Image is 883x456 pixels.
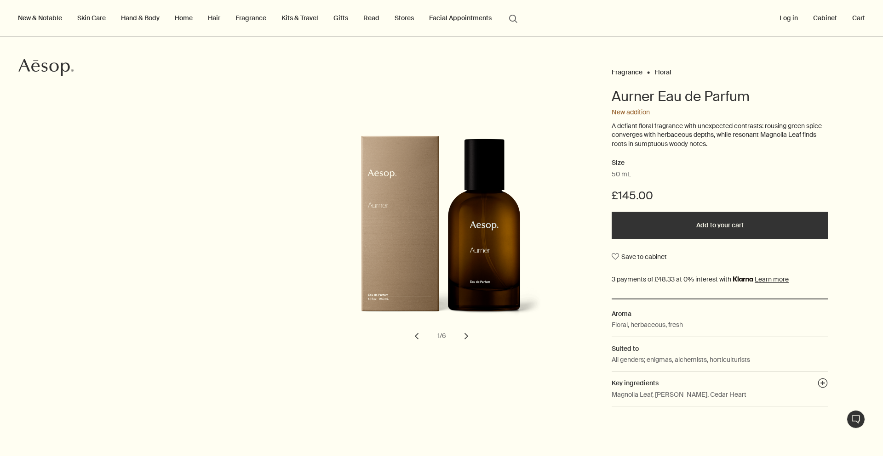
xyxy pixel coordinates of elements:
[75,12,108,24] a: Skin Care
[612,87,828,106] h1: Aurner Eau de Parfum
[818,378,828,391] button: Key ingredients
[505,9,522,27] button: Open search
[234,12,268,24] a: Fragrance
[16,12,64,24] button: New & Notable
[612,188,653,203] span: £145.00
[612,68,642,72] a: Fragrance
[18,58,74,77] svg: Aesop
[612,122,828,149] p: A defiant floral fragrance with unexpected contrasts: rousing green spice converges with herbaceo...
[393,12,416,24] button: Stores
[612,355,750,365] p: All genders; enigmas, alchemists, horticulturists
[612,343,828,354] h2: Suited to
[456,326,476,346] button: next slide
[612,389,746,400] p: Magnolia Leaf, [PERSON_NAME], Cedar Heart
[612,212,828,239] button: Add to your cart - £145.00
[332,12,350,24] a: Gifts
[612,248,667,265] button: Save to cabinet
[280,12,320,24] a: Kits & Travel
[119,12,161,24] a: Hand & Body
[427,12,493,24] a: Facial Appointments
[206,12,222,24] a: Hair
[612,320,683,330] p: Floral, herbaceous, fresh
[294,133,589,346] div: Aurner Eau de Parfum
[612,309,828,319] h2: Aroma
[353,135,556,332] img: Side of a brown Aurner Eau de Parfum carton packaging.
[612,170,631,179] span: 50 mL
[612,158,828,169] h2: Size
[361,12,381,24] a: Read
[811,12,839,24] a: Cabinet
[847,410,865,428] button: Live Assistance
[654,68,671,72] a: Floral
[612,379,659,387] span: Key ingredients
[850,12,867,24] button: Cart
[16,56,76,81] a: Aesop
[407,326,427,346] button: previous slide
[173,12,195,24] a: Home
[778,12,800,24] button: Log in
